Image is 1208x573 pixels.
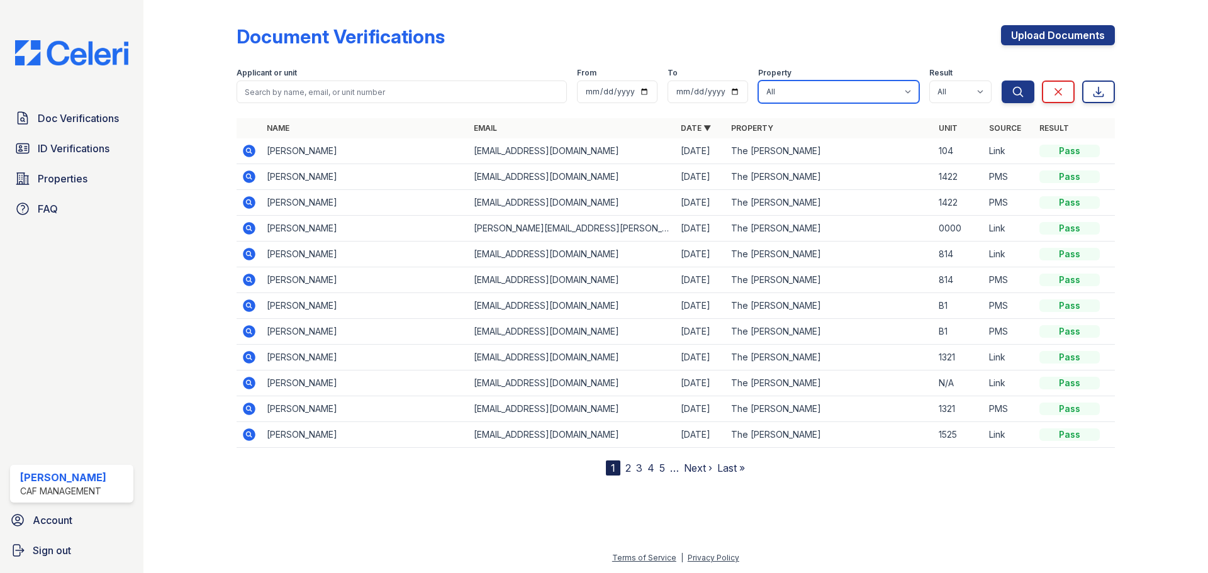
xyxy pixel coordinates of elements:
[688,553,739,562] a: Privacy Policy
[1039,222,1100,235] div: Pass
[726,319,933,345] td: The [PERSON_NAME]
[934,370,984,396] td: N/A
[469,370,676,396] td: [EMAIL_ADDRESS][DOMAIN_NAME]
[1039,351,1100,364] div: Pass
[262,370,469,396] td: [PERSON_NAME]
[1001,25,1115,45] a: Upload Documents
[726,345,933,370] td: The [PERSON_NAME]
[20,470,106,485] div: [PERSON_NAME]
[10,196,133,221] a: FAQ
[659,462,665,474] a: 5
[469,345,676,370] td: [EMAIL_ADDRESS][DOMAIN_NAME]
[262,190,469,216] td: [PERSON_NAME]
[717,462,745,474] a: Last »
[726,267,933,293] td: The [PERSON_NAME]
[984,267,1034,293] td: PMS
[10,136,133,161] a: ID Verifications
[5,40,138,65] img: CE_Logo_Blue-a8612792a0a2168367f1c8372b55b34899dd931a85d93a1a3d3e32e68fde9ad4.png
[262,164,469,190] td: [PERSON_NAME]
[934,345,984,370] td: 1321
[33,513,72,528] span: Account
[984,370,1034,396] td: Link
[612,553,676,562] a: Terms of Service
[38,111,119,126] span: Doc Verifications
[469,190,676,216] td: [EMAIL_ADDRESS][DOMAIN_NAME]
[1039,248,1100,260] div: Pass
[726,164,933,190] td: The [PERSON_NAME]
[676,164,726,190] td: [DATE]
[1039,325,1100,338] div: Pass
[676,293,726,319] td: [DATE]
[262,267,469,293] td: [PERSON_NAME]
[237,81,567,103] input: Search by name, email, or unit number
[676,319,726,345] td: [DATE]
[676,190,726,216] td: [DATE]
[984,190,1034,216] td: PMS
[934,138,984,164] td: 104
[676,216,726,242] td: [DATE]
[984,345,1034,370] td: Link
[647,462,654,474] a: 4
[469,293,676,319] td: [EMAIL_ADDRESS][DOMAIN_NAME]
[934,396,984,422] td: 1321
[676,242,726,267] td: [DATE]
[670,460,679,476] span: …
[676,396,726,422] td: [DATE]
[10,166,133,191] a: Properties
[984,138,1034,164] td: Link
[684,462,712,474] a: Next ›
[939,123,958,133] a: Unit
[726,138,933,164] td: The [PERSON_NAME]
[984,216,1034,242] td: Link
[262,319,469,345] td: [PERSON_NAME]
[1039,170,1100,183] div: Pass
[989,123,1021,133] a: Source
[758,68,791,78] label: Property
[1039,403,1100,415] div: Pass
[1039,428,1100,441] div: Pass
[469,319,676,345] td: [EMAIL_ADDRESS][DOMAIN_NAME]
[606,460,620,476] div: 1
[676,267,726,293] td: [DATE]
[38,171,87,186] span: Properties
[5,508,138,533] a: Account
[469,267,676,293] td: [EMAIL_ADDRESS][DOMAIN_NAME]
[20,485,106,498] div: CAF Management
[469,216,676,242] td: [PERSON_NAME][EMAIL_ADDRESS][PERSON_NAME][DOMAIN_NAME]
[1039,145,1100,157] div: Pass
[1039,299,1100,312] div: Pass
[10,106,133,131] a: Doc Verifications
[726,370,933,396] td: The [PERSON_NAME]
[625,462,631,474] a: 2
[934,422,984,448] td: 1525
[38,141,109,156] span: ID Verifications
[726,190,933,216] td: The [PERSON_NAME]
[984,319,1034,345] td: PMS
[1039,196,1100,209] div: Pass
[262,293,469,319] td: [PERSON_NAME]
[1039,274,1100,286] div: Pass
[5,538,138,563] a: Sign out
[33,543,71,558] span: Sign out
[1039,377,1100,389] div: Pass
[474,123,497,133] a: Email
[984,422,1034,448] td: Link
[469,164,676,190] td: [EMAIL_ADDRESS][DOMAIN_NAME]
[984,242,1034,267] td: Link
[726,216,933,242] td: The [PERSON_NAME]
[676,370,726,396] td: [DATE]
[984,164,1034,190] td: PMS
[577,68,596,78] label: From
[731,123,773,133] a: Property
[676,345,726,370] td: [DATE]
[262,242,469,267] td: [PERSON_NAME]
[676,138,726,164] td: [DATE]
[934,190,984,216] td: 1422
[237,25,445,48] div: Document Verifications
[469,422,676,448] td: [EMAIL_ADDRESS][DOMAIN_NAME]
[262,138,469,164] td: [PERSON_NAME]
[469,242,676,267] td: [EMAIL_ADDRESS][DOMAIN_NAME]
[237,68,297,78] label: Applicant or unit
[681,123,711,133] a: Date ▼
